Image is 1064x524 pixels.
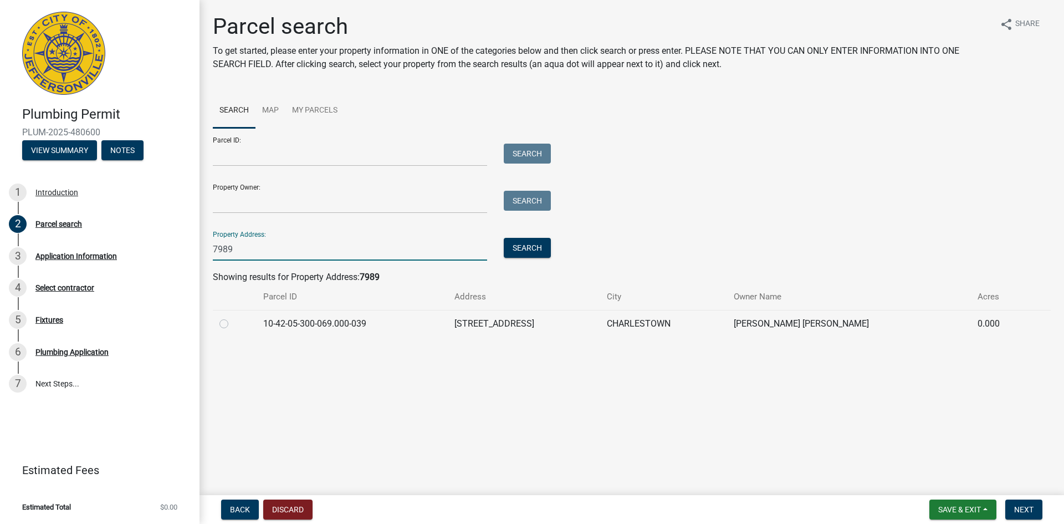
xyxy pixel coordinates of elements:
[9,343,27,361] div: 6
[1014,505,1034,514] span: Next
[9,247,27,265] div: 3
[504,144,551,164] button: Search
[1005,500,1042,520] button: Next
[9,311,27,329] div: 5
[213,13,991,40] h1: Parcel search
[938,505,981,514] span: Save & Exit
[600,310,727,337] td: CHARLESTOWN
[35,252,117,260] div: Application Information
[971,310,1029,337] td: 0.000
[504,238,551,258] button: Search
[35,189,78,196] div: Introduction
[230,505,250,514] span: Back
[255,93,285,129] a: Map
[727,284,971,310] th: Owner Name
[22,12,105,95] img: City of Jeffersonville, Indiana
[213,93,255,129] a: Search
[9,459,182,481] a: Estimated Fees
[160,503,177,511] span: $0.00
[1015,18,1040,31] span: Share
[929,500,996,520] button: Save & Exit
[727,310,971,337] td: [PERSON_NAME] [PERSON_NAME]
[22,503,71,511] span: Estimated Total
[35,348,109,356] div: Plumbing Application
[448,310,601,337] td: [STREET_ADDRESS]
[600,284,727,310] th: City
[991,13,1048,35] button: shareShare
[9,279,27,297] div: 4
[22,106,191,123] h4: Plumbing Permit
[213,44,991,71] p: To get started, please enter your property information in ONE of the categories below and then cl...
[9,184,27,201] div: 1
[22,146,97,155] wm-modal-confirm: Summary
[257,310,448,337] td: 10-42-05-300-069.000-039
[101,146,144,155] wm-modal-confirm: Notes
[35,316,63,324] div: Fixtures
[257,284,448,310] th: Parcel ID
[101,140,144,160] button: Notes
[285,93,344,129] a: My Parcels
[1000,18,1013,31] i: share
[504,191,551,211] button: Search
[213,271,1051,284] div: Showing results for Property Address:
[221,500,259,520] button: Back
[35,220,82,228] div: Parcel search
[971,284,1029,310] th: Acres
[22,140,97,160] button: View Summary
[9,375,27,393] div: 7
[9,215,27,233] div: 2
[263,500,313,520] button: Discard
[35,284,94,292] div: Select contractor
[22,127,177,138] span: PLUM-2025-480600
[448,284,601,310] th: Address
[360,272,380,282] strong: 7989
